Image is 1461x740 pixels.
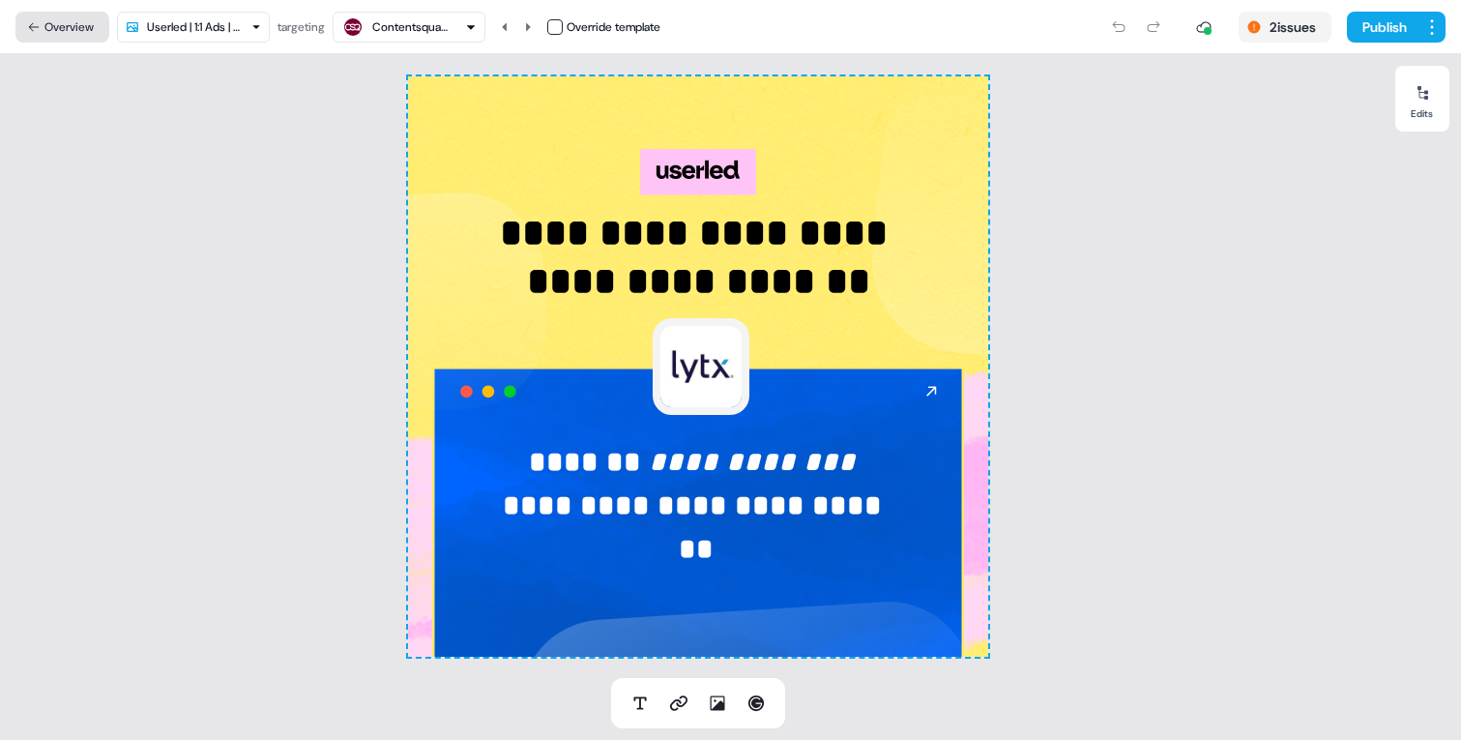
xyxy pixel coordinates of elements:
[1347,12,1418,43] button: Publish
[1239,12,1331,43] button: 2issues
[372,17,450,37] div: Contentsquare
[15,12,109,43] button: Overview
[567,17,660,37] div: Override template
[278,17,325,37] div: targeting
[333,12,485,43] button: Contentsquare
[147,17,244,37] div: Userled | 1:1 Ads | Love
[1395,77,1449,120] button: Edits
